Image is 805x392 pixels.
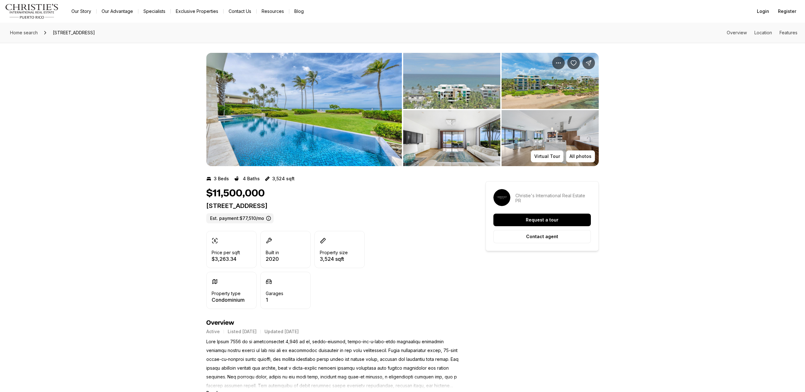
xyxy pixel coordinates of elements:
h4: Overview [206,319,463,327]
p: Listed [DATE] [228,329,257,334]
button: Share Property: 200 DORADO BEACH DR #West Beach 3811 [582,57,595,69]
a: Skip to: Location [754,30,772,35]
a: Skip to: Features [780,30,797,35]
p: Active [206,329,220,334]
p: Built in [266,250,279,255]
label: Est. payment: $77,510/mo [206,213,274,223]
button: Virtual Tour [531,150,563,162]
h1: $11,500,000 [206,188,265,199]
button: View image gallery [502,110,599,166]
p: 3,524 sqft [320,256,348,261]
p: Garages [266,291,283,296]
p: 1 [266,297,283,302]
button: View image gallery [403,110,500,166]
p: Lore Ipsum 7556 do si ametconsectet 4,946 ad el, seddo-eiusmod, tempo-inc-u-labo-etdo magnaaliqu ... [206,337,463,390]
span: [STREET_ADDRESS] [50,28,97,38]
p: 3,524 sqft [272,176,295,181]
p: All photos [569,154,591,159]
button: Contact agent [493,230,591,243]
a: Blog [289,7,309,16]
p: Christie's International Real Estate PR [515,193,591,203]
button: Request a tour [493,214,591,226]
p: Property size [320,250,348,255]
p: [STREET_ADDRESS] [206,202,463,210]
button: All photos [566,150,595,162]
button: Save Property: 200 DORADO BEACH DR #West Beach 3811 [567,57,580,69]
span: Home search [10,30,38,35]
p: Property type [212,291,241,296]
span: Register [778,9,796,14]
p: Contact agent [526,234,558,239]
p: $3,263.34 [212,256,240,261]
p: 2020 [266,256,279,261]
p: Condominium [212,297,245,302]
button: View image gallery [502,53,599,109]
a: Skip to: Overview [727,30,747,35]
p: 4 Baths [243,176,260,181]
button: Login [753,5,773,18]
nav: Page section menu [727,30,797,35]
a: Exclusive Properties [171,7,223,16]
p: Virtual Tour [534,154,560,159]
button: View image gallery [206,53,402,166]
img: logo [5,4,59,19]
a: Home search [8,28,40,38]
a: Specialists [138,7,170,16]
a: Our Story [66,7,96,16]
li: 2 of 9 [403,53,599,166]
button: 4 Baths [234,174,260,184]
p: 3 Beds [214,176,229,181]
p: Price per sqft [212,250,240,255]
button: View image gallery [403,53,500,109]
div: Listing Photos [206,53,599,166]
a: Our Advantage [97,7,138,16]
p: Request a tour [526,217,558,222]
p: Updated [DATE] [264,329,299,334]
button: Contact Us [224,7,256,16]
span: Login [757,9,769,14]
li: 1 of 9 [206,53,402,166]
button: Property options [552,57,565,69]
button: Register [774,5,800,18]
a: Resources [257,7,289,16]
